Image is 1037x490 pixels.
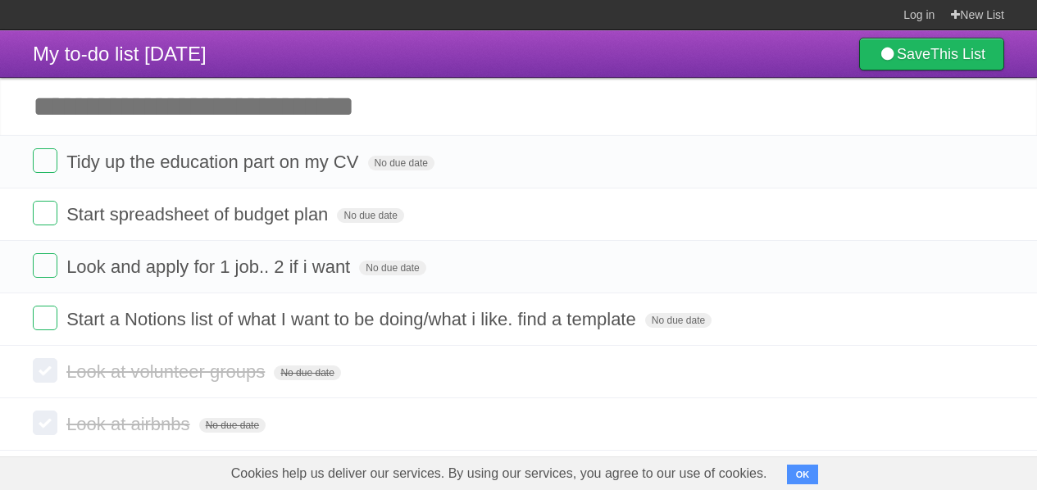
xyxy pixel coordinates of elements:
[274,365,340,380] span: No due date
[33,148,57,173] label: Done
[33,306,57,330] label: Done
[787,465,819,484] button: OK
[66,309,640,329] span: Start a Notions list of what I want to be doing/what i like. find a template
[368,156,434,170] span: No due date
[33,201,57,225] label: Done
[66,152,362,172] span: Tidy up the education part on my CV
[33,358,57,383] label: Done
[645,313,712,328] span: No due date
[66,414,193,434] span: Look at airbnbs
[215,457,784,490] span: Cookies help us deliver our services. By using our services, you agree to our use of cookies.
[66,256,354,277] span: Look and apply for 1 job.. 2 if i want
[359,261,425,275] span: No due date
[859,38,1004,70] a: SaveThis List
[66,204,332,225] span: Start spreadsheet of budget plan
[33,253,57,278] label: Done
[66,361,269,382] span: Look at volunteer groups
[930,46,985,62] b: This List
[337,208,403,223] span: No due date
[33,411,57,435] label: Done
[199,418,266,433] span: No due date
[33,43,207,65] span: My to-do list [DATE]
